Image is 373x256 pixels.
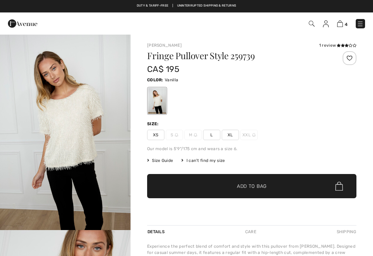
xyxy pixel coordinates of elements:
span: Color: [147,77,163,82]
span: Size Guide [147,157,173,164]
div: Shipping [335,226,356,238]
div: Details [147,226,166,238]
img: Bag.svg [335,182,343,191]
span: L [203,130,220,140]
span: Vanilla [165,77,178,82]
div: 1 review [319,42,356,48]
a: [PERSON_NAME] [147,43,182,48]
img: Search [309,21,315,27]
img: 1ère Avenue [8,17,37,30]
span: XL [222,130,239,140]
a: 4 [337,19,347,28]
h1: Fringe Pullover Style 259739 [147,51,322,60]
span: XXL [240,130,258,140]
span: XS [147,130,164,140]
button: Add to Bag [147,174,356,198]
img: Shopping Bag [337,20,343,27]
img: ring-m.svg [252,133,256,137]
span: M [184,130,202,140]
img: ring-m.svg [194,133,197,137]
div: Care [239,226,262,238]
div: Size: [147,121,160,127]
span: CA$ 195 [147,64,179,74]
div: I can't find my size [181,157,225,164]
span: 4 [345,22,347,27]
div: Our model is 5'9"/175 cm and wears a size 6. [147,146,356,152]
img: Menu [357,20,364,27]
div: Vanilla [148,88,166,114]
img: My Info [323,20,329,27]
span: S [166,130,183,140]
span: Add to Bag [237,183,267,190]
img: ring-m.svg [175,133,178,137]
a: 1ère Avenue [8,20,37,26]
